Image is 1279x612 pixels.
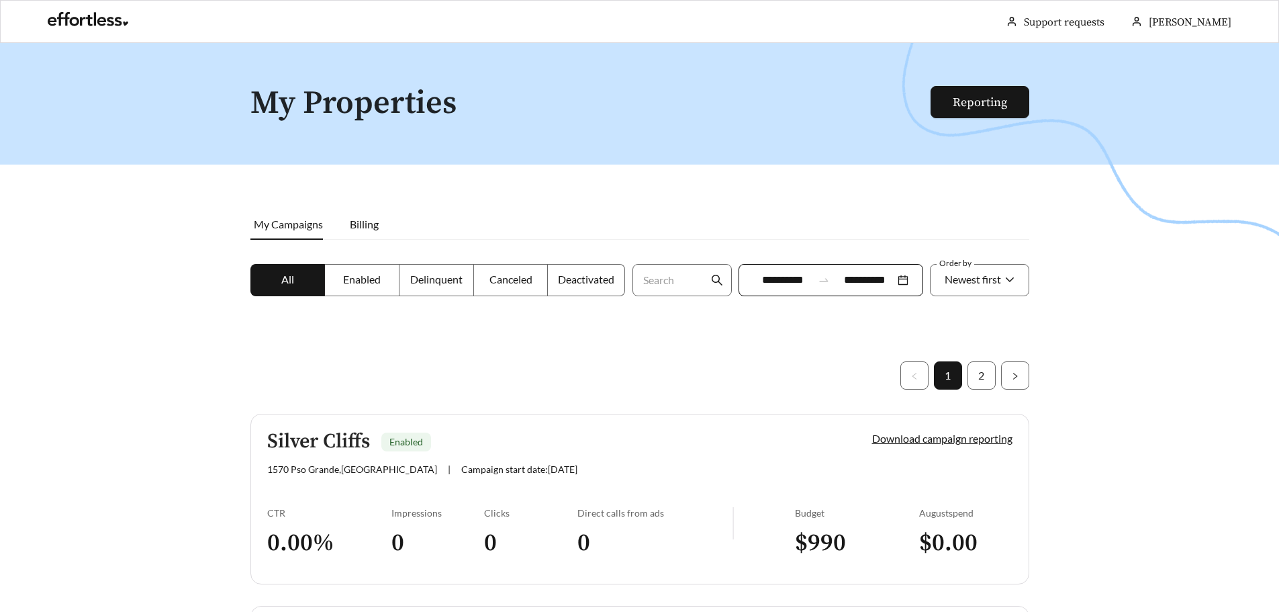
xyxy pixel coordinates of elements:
[732,507,734,539] img: line
[953,95,1007,110] a: Reporting
[389,436,423,447] span: Enabled
[391,528,485,558] h3: 0
[1149,15,1231,29] span: [PERSON_NAME]
[968,362,995,389] a: 2
[945,273,1001,286] span: Newest first
[391,507,485,519] div: Impressions
[931,86,1029,118] button: Reporting
[711,274,723,286] span: search
[577,507,732,519] div: Direct calls from ads
[254,218,323,230] span: My Campaigns
[461,464,577,475] span: Campaign start date: [DATE]
[795,528,919,558] h3: $ 990
[1001,361,1029,390] button: right
[935,362,961,389] a: 1
[267,464,437,475] span: 1570 Pso Grande , [GEOGRAPHIC_DATA]
[577,528,732,558] h3: 0
[1024,15,1104,29] a: Support requests
[900,361,929,390] button: left
[267,528,391,558] h3: 0.00 %
[967,361,996,390] li: 2
[489,273,532,286] span: Canceled
[795,507,919,519] div: Budget
[350,218,379,230] span: Billing
[919,528,1012,558] h3: $ 0.00
[250,414,1029,584] a: Silver CliffsEnabled1570 Pso Grande,[GEOGRAPHIC_DATA]|Campaign start date:[DATE]Download campaign...
[250,86,932,122] h1: My Properties
[484,528,577,558] h3: 0
[818,274,830,286] span: swap-right
[343,273,381,286] span: Enabled
[558,273,614,286] span: Deactivated
[410,273,463,286] span: Delinquent
[267,431,370,453] h5: Silver Cliffs
[1001,361,1029,390] li: Next Page
[934,361,962,390] li: 1
[818,274,830,286] span: to
[919,507,1012,519] div: August spend
[910,372,918,380] span: left
[1011,372,1019,380] span: right
[872,432,1012,445] a: Download campaign reporting
[448,464,451,475] span: |
[267,507,391,519] div: CTR
[281,273,294,286] span: All
[484,507,577,519] div: Clicks
[900,361,929,390] li: Previous Page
